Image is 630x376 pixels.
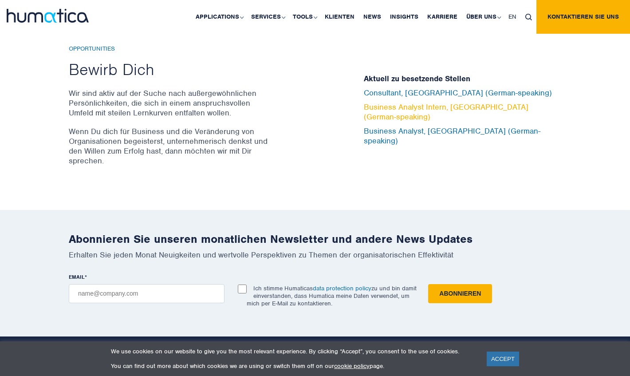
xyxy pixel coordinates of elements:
[69,250,561,260] p: Erhalten Sie jeden Monat Neuigkeiten und wertvolle Perspektiven zu Themen der organisatorischen E...
[7,9,89,23] img: logo
[69,273,85,281] span: EMAIL
[111,362,476,370] p: You can find out more about which cookies we are using or switch them off on our page.
[69,127,275,166] p: Wenn Du dich für Business und die Veränderung von Organisationen begeisterst, unternehmerisch den...
[364,88,552,98] a: Consultant, [GEOGRAPHIC_DATA] (German-speaking)
[508,13,516,20] span: EN
[364,74,561,84] h5: Aktuell zu besetzende Stellen
[364,102,528,122] a: Business Analyst Intern, [GEOGRAPHIC_DATA] (German-speaking)
[69,59,275,79] h2: Bewirb Dich
[69,232,561,246] h2: Abonnieren Sie unseren monatlichen Newsletter und andere News Updates
[313,285,371,292] a: data protection policy
[111,348,476,355] p: We use cookies on our website to give you the most relevant experience. By clicking “Accept”, you...
[247,285,417,307] p: Ich stimme Humaticas zu und bin damit einverstanden, dass Humatica meine Daten verwendet, um mich...
[238,285,247,293] input: Ich stimme Humaticasdata protection policyzu und bin damit einverstanden, dass Humatica meine Dat...
[69,88,275,118] p: Wir sind aktiv auf der Suche nach außergewöhnlichen Persönlichkeiten, die sich in einem anspruchs...
[428,284,492,303] input: Abonnieren
[364,126,540,146] a: Business Analyst, [GEOGRAPHIC_DATA] (German-speaking)
[69,284,224,303] input: name@company.com
[525,14,532,20] img: search_icon
[487,352,519,366] a: ACCEPT
[334,362,370,370] a: cookie policy
[69,45,275,53] h6: Opportunities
